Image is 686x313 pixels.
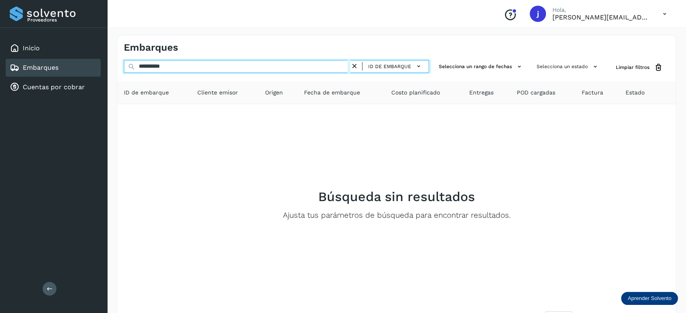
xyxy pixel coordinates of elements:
button: Selecciona un estado [533,60,603,73]
div: Cuentas por cobrar [6,78,101,96]
div: Aprender Solvento [621,292,678,305]
h4: Embarques [124,42,178,54]
p: Hola, [552,6,650,13]
span: Origen [265,88,283,97]
h2: Búsqueda sin resultados [318,189,475,204]
span: Limpiar filtros [616,64,649,71]
span: POD cargadas [516,88,555,97]
p: Proveedores [27,17,97,23]
div: Inicio [6,39,101,57]
span: Costo planificado [391,88,440,97]
p: Aprender Solvento [628,295,671,302]
span: Factura [582,88,603,97]
span: Cliente emisor [197,88,238,97]
span: Entregas [469,88,494,97]
a: Embarques [23,64,58,71]
button: Limpiar filtros [609,60,669,75]
span: ID de embarque [124,88,169,97]
button: ID de embarque [366,60,425,72]
button: Selecciona un rango de fechas [436,60,527,73]
span: Fecha de embarque [304,88,360,97]
p: javier@rfllogistics.com.mx [552,13,650,21]
span: Estado [626,88,645,97]
a: Inicio [23,44,40,52]
span: ID de embarque [368,63,411,70]
div: Embarques [6,59,101,77]
p: Ajusta tus parámetros de búsqueda para encontrar resultados. [283,211,511,220]
a: Cuentas por cobrar [23,83,85,91]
